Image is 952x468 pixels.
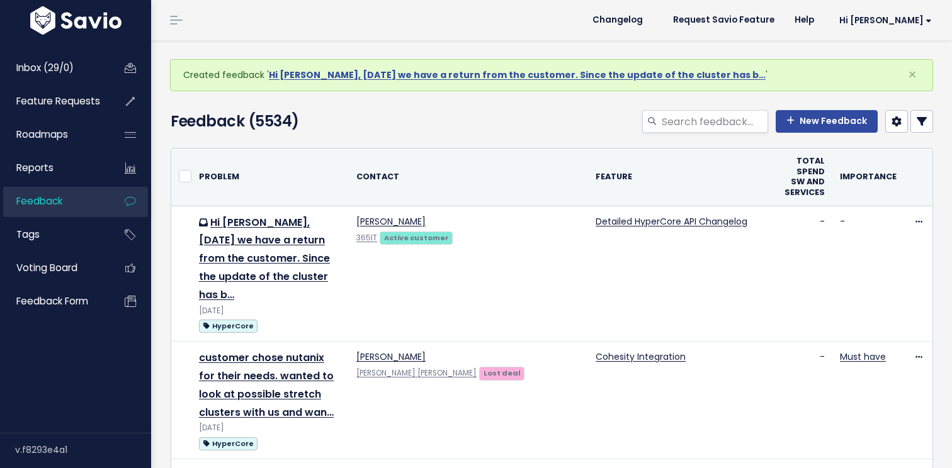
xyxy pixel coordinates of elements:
th: Feature [588,148,777,206]
span: Roadmaps [16,128,68,141]
span: HyperCore [199,320,258,333]
a: Hi [PERSON_NAME], [DATE] we have a return from the customer. Since the update of the cluster has b… [199,215,330,302]
span: Inbox (29/0) [16,61,74,74]
a: Feature Requests [3,87,105,116]
a: Feedback form [3,287,105,316]
span: Changelog [592,16,643,25]
a: Inbox (29/0) [3,53,105,82]
span: Tags [16,228,40,241]
a: Roadmaps [3,120,105,149]
a: Tags [3,220,105,249]
a: Feedback [3,187,105,216]
td: - [777,342,832,459]
a: Help [785,11,824,30]
div: [DATE] [199,421,341,435]
a: Cohesity Integration [596,350,686,363]
a: Hi [PERSON_NAME], [DATE] we have a return from the customer. Since the update of the cluster has b… [269,69,766,81]
span: Feedback form [16,294,88,308]
span: HyperCore [199,437,258,450]
div: Created feedback ' ' [170,59,933,91]
a: Must have [840,350,886,363]
span: Feedback [16,194,62,208]
span: × [908,64,917,85]
a: [PERSON_NAME] [356,350,426,363]
input: Search feedback... [660,110,768,133]
a: HyperCore [199,318,258,333]
td: - [777,206,832,342]
img: logo-white.9d6f32f41409.svg [27,6,125,35]
strong: Lost deal [484,368,521,378]
strong: Active customer [384,233,449,243]
th: Importance [832,148,904,206]
th: Contact [349,148,588,206]
span: Feature Requests [16,94,100,108]
a: Hi [PERSON_NAME] [824,11,942,30]
a: Reports [3,153,105,182]
th: Problem [191,148,349,206]
span: Hi [PERSON_NAME] [839,16,932,25]
h4: Feedback (5534) [171,110,412,133]
a: Request Savio Feature [663,11,785,30]
th: Total Spend SW and Services [777,148,832,206]
a: [PERSON_NAME] [PERSON_NAME] [356,368,477,378]
a: [PERSON_NAME] [356,215,426,228]
a: Lost deal [479,366,524,379]
a: New Feedback [776,110,878,133]
button: Close [895,60,929,90]
a: Detailed HyperCore API Changelog [596,215,747,228]
span: Voting Board [16,261,77,274]
a: HyperCore [199,435,258,451]
a: customer chose nutanix for their needs. wanted to look at possible stretch clusters with us and wan… [199,350,334,419]
a: Active customer [380,231,453,243]
span: Reports [16,161,54,174]
div: v.f8293e4a1 [15,433,151,466]
td: - [832,206,904,342]
a: 365IT [356,233,377,243]
a: Voting Board [3,253,105,282]
div: [DATE] [199,304,341,318]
